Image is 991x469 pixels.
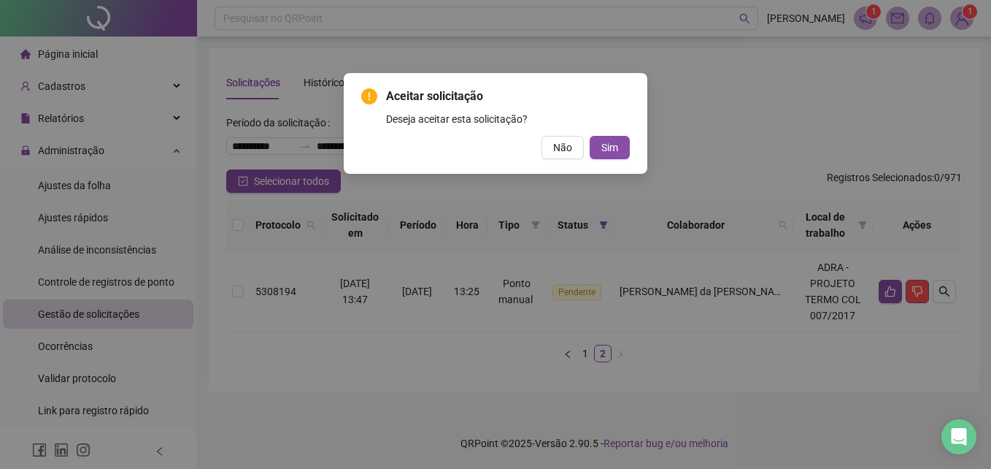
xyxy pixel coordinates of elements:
[541,136,584,159] button: Não
[601,140,618,156] span: Sim
[590,136,630,159] button: Sim
[941,419,976,454] div: Open Intercom Messenger
[361,88,377,104] span: exclamation-circle
[386,88,630,105] span: Aceitar solicitação
[386,111,630,127] div: Deseja aceitar esta solicitação?
[553,140,572,156] span: Não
